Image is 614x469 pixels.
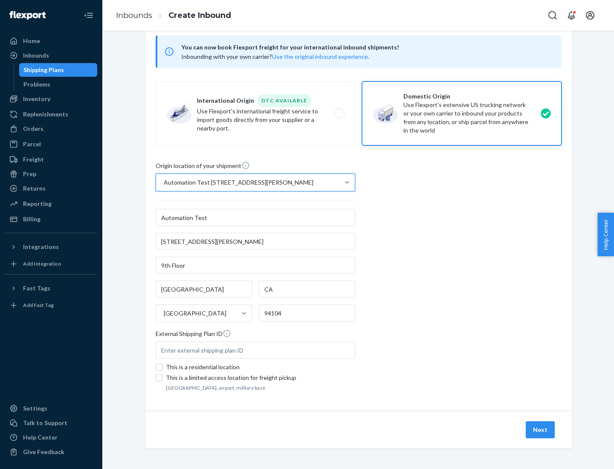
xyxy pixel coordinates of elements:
div: Freight [23,155,44,164]
div: Problems [23,80,50,89]
input: This is a residential location [156,364,162,371]
a: Freight [5,153,97,166]
span: External Shipping Plan ID [156,329,231,342]
div: Parcel [23,140,41,148]
a: Inventory [5,92,97,106]
div: Home [23,37,40,45]
input: ZIP Code [259,304,355,321]
button: Help Center [597,213,614,256]
div: Fast Tags [23,284,50,292]
input: Street Address 2 (Optional) [156,257,355,274]
button: Next [526,421,555,438]
button: Close Navigation [80,7,97,24]
a: Help Center [5,431,97,444]
div: Add Integration [23,260,61,267]
button: Open account menu [582,7,599,24]
div: Integrations [23,243,59,251]
button: Use the original inbound experience. [272,52,369,61]
a: Add Fast Tag [5,298,97,312]
button: Integrations [5,240,97,254]
div: Reporting [23,200,52,208]
input: State [259,281,355,298]
a: Replenishments [5,107,97,121]
div: Add Fast Tag [23,301,54,309]
div: Settings [23,404,47,413]
button: Open notifications [563,7,580,24]
a: Inbounds [116,11,152,20]
footer: [GEOGRAPHIC_DATA], airport, military base [166,384,355,391]
span: Origin location of your shipment [156,161,250,174]
div: Inventory [23,95,50,103]
input: This is a limited access location for freight pickup [156,374,162,381]
input: Enter external shipping plan ID [156,342,355,359]
a: Prep [5,167,97,181]
img: Flexport logo [9,11,46,20]
input: Street Address [156,233,355,250]
a: Inbounds [5,49,97,62]
div: [GEOGRAPHIC_DATA] [164,309,226,318]
a: Returns [5,182,97,195]
button: Fast Tags [5,281,97,295]
div: Billing [23,215,41,223]
div: Inbounds [23,51,49,60]
div: Automation Test [STREET_ADDRESS][PERSON_NAME] [164,178,313,187]
div: Replenishments [23,110,68,119]
div: Talk to Support [23,419,67,427]
div: Give Feedback [23,448,64,456]
a: Home [5,34,97,48]
div: Help Center [23,433,58,442]
div: This is a limited access location for freight pickup [166,373,355,382]
a: Shipping Plans [19,63,98,77]
span: You can now book Flexport freight for your international inbound shipments! [181,42,551,52]
a: Create Inbound [168,11,231,20]
ol: breadcrumbs [109,3,238,28]
a: Talk to Support [5,416,97,430]
div: Prep [23,170,36,178]
div: Orders [23,124,43,133]
a: Orders [5,122,97,136]
a: Problems [19,78,98,91]
input: [GEOGRAPHIC_DATA] [163,309,164,318]
a: Settings [5,402,97,415]
div: Shipping Plans [23,66,64,74]
button: Open Search Box [544,7,561,24]
a: Billing [5,212,97,226]
button: Give Feedback [5,445,97,459]
a: Add Integration [5,257,97,271]
a: Reporting [5,197,97,211]
input: First & Last Name [156,209,355,226]
div: Returns [23,184,46,193]
a: Parcel [5,137,97,151]
span: Inbounding with your own carrier? [181,53,369,60]
input: City [156,281,252,298]
div: This is a residential location [166,363,355,371]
